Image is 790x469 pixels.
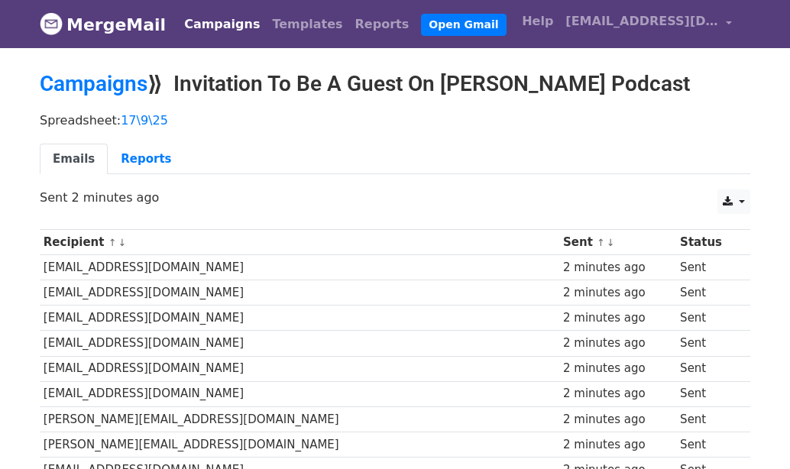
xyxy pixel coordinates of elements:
a: Reports [349,9,416,40]
a: ↓ [118,237,126,248]
div: 2 minutes ago [563,385,673,403]
a: ↑ [597,237,605,248]
td: Sent [676,255,740,280]
a: Reports [108,144,184,175]
td: [PERSON_NAME][EMAIL_ADDRESS][DOMAIN_NAME] [40,432,559,457]
td: [EMAIL_ADDRESS][DOMAIN_NAME] [40,306,559,331]
a: Open Gmail [421,14,506,36]
td: Sent [676,406,740,432]
p: Sent 2 minutes ago [40,189,750,205]
td: Sent [676,331,740,356]
td: Sent [676,356,740,381]
h2: ⟫ Invitation To Be A Guest On [PERSON_NAME] Podcast [40,71,750,97]
a: Emails [40,144,108,175]
a: ↑ [108,237,117,248]
p: Spreadsheet: [40,112,750,128]
a: ↓ [607,237,615,248]
td: Sent [676,306,740,331]
a: 17\9\25 [121,113,168,128]
td: Sent [676,381,740,406]
img: MergeMail logo [40,12,63,35]
div: 2 minutes ago [563,259,673,277]
td: Sent [676,280,740,306]
a: Help [516,6,559,37]
td: [PERSON_NAME][EMAIL_ADDRESS][DOMAIN_NAME] [40,406,559,432]
td: Sent [676,432,740,457]
td: [EMAIL_ADDRESS][DOMAIN_NAME] [40,356,559,381]
th: Recipient [40,230,559,255]
div: 2 minutes ago [563,360,673,377]
div: 2 minutes ago [563,335,673,352]
td: [EMAIL_ADDRESS][DOMAIN_NAME] [40,255,559,280]
div: 2 minutes ago [563,411,673,429]
th: Status [676,230,740,255]
th: Sent [559,230,676,255]
a: Templates [266,9,348,40]
div: 2 minutes ago [563,309,673,327]
td: [EMAIL_ADDRESS][DOMAIN_NAME] [40,331,559,356]
td: [EMAIL_ADDRESS][DOMAIN_NAME] [40,381,559,406]
a: Campaigns [40,71,147,96]
td: [EMAIL_ADDRESS][DOMAIN_NAME] [40,280,559,306]
div: 2 minutes ago [563,284,673,302]
a: Campaigns [178,9,266,40]
a: [EMAIL_ADDRESS][DOMAIN_NAME] [559,6,738,42]
a: MergeMail [40,8,166,40]
div: 2 minutes ago [563,436,673,454]
span: [EMAIL_ADDRESS][DOMAIN_NAME] [565,12,718,31]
